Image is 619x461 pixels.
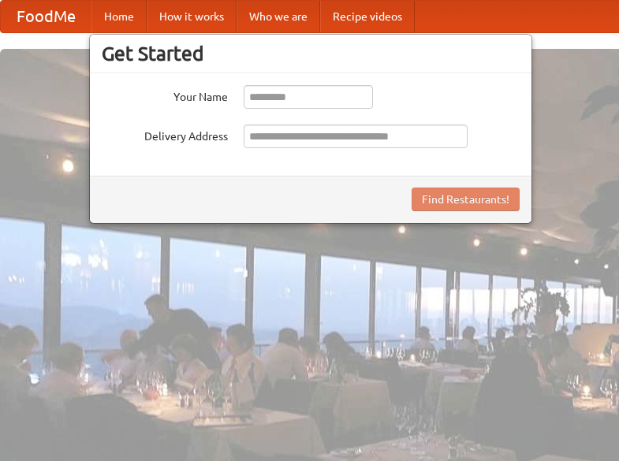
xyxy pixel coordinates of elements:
[147,1,237,32] a: How it works
[91,1,147,32] a: Home
[102,42,520,65] h3: Get Started
[320,1,415,32] a: Recipe videos
[102,85,228,105] label: Your Name
[1,1,91,32] a: FoodMe
[102,125,228,144] label: Delivery Address
[412,188,520,211] button: Find Restaurants!
[237,1,320,32] a: Who we are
